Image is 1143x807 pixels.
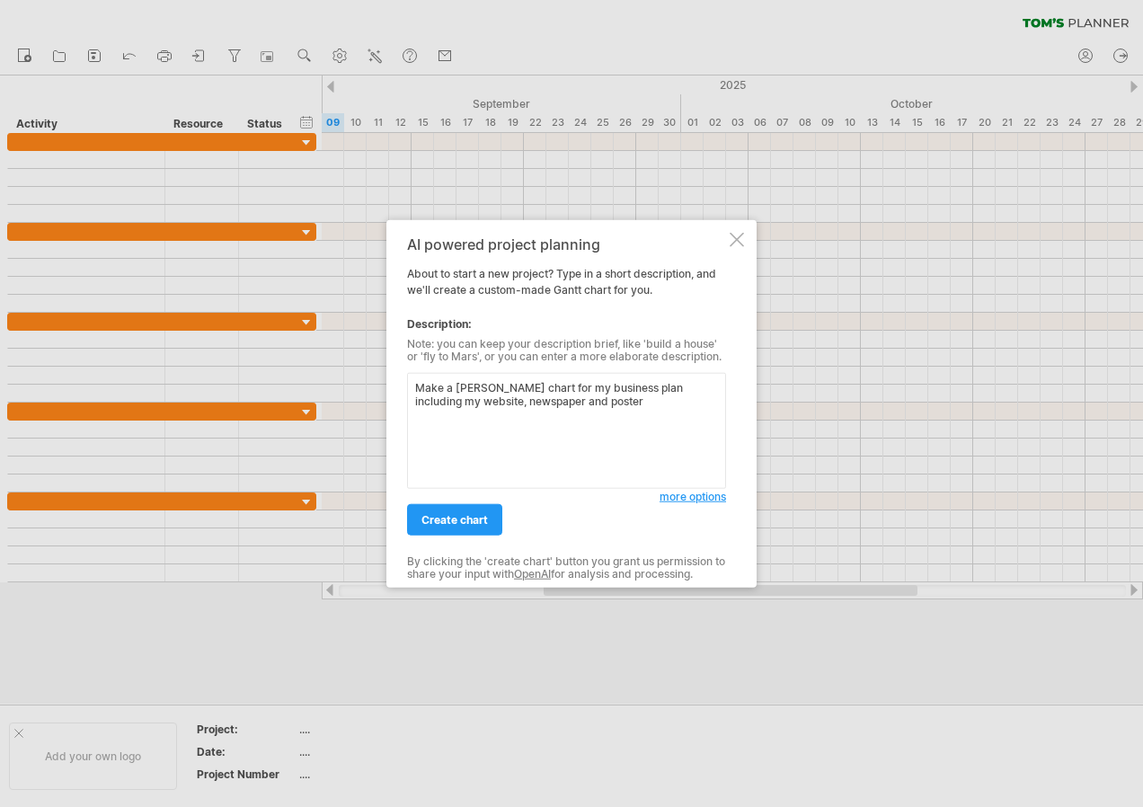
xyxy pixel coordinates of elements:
div: About to start a new project? Type in a short description, and we'll create a custom-made Gantt c... [407,236,726,572]
span: more options [660,490,726,503]
a: create chart [407,504,502,536]
span: create chart [421,513,488,527]
div: AI powered project planning [407,236,726,253]
div: Description: [407,316,726,333]
div: By clicking the 'create chart' button you grant us permission to share your input with for analys... [407,555,726,581]
a: OpenAI [514,567,551,581]
a: more options [660,489,726,505]
div: Note: you can keep your description brief, like 'build a house' or 'fly to Mars', or you can ente... [407,338,726,364]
